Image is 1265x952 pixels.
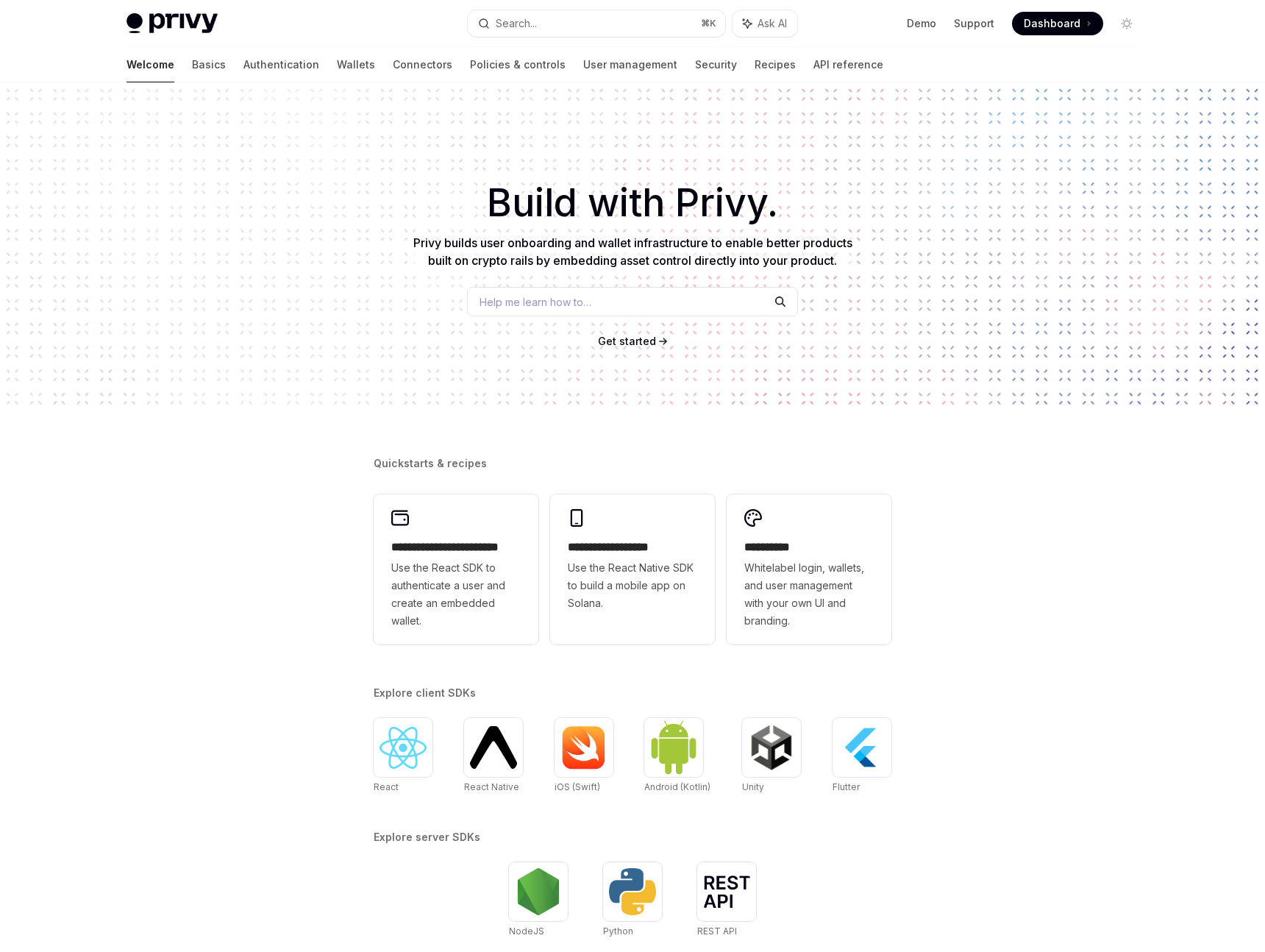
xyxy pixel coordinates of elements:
span: Get started [598,335,656,347]
a: **** **** **** ***Use the React Native SDK to build a mobile app on Solana. [550,494,715,644]
span: Explore client SDKs [374,686,476,700]
a: NodeJSNodeJS [509,862,568,939]
a: Get started [598,334,656,349]
a: Android (Kotlin)Android (Kotlin) [644,718,710,795]
img: Android (Kotlin) [650,720,697,775]
span: NodeJS [509,926,544,937]
a: FlutterFlutter [833,718,891,795]
span: Build with Privy. [487,190,778,216]
a: Demo [907,16,936,31]
img: light logo [126,13,218,34]
a: Authentication [243,47,319,82]
div: Search... [496,15,537,32]
a: REST APIREST API [697,862,756,939]
img: React [379,727,427,769]
a: UnityUnity [742,718,801,795]
img: Flutter [838,724,885,771]
a: Recipes [755,47,796,82]
img: NodeJS [515,868,562,915]
a: Basics [192,47,226,82]
a: ReactReact [374,718,432,795]
a: API reference [813,47,883,82]
a: User management [583,47,677,82]
a: Dashboard [1012,12,1103,35]
a: Connectors [393,47,452,82]
span: Android (Kotlin) [644,781,710,792]
a: PythonPython [603,862,662,939]
span: React [374,781,399,792]
img: React Native [470,726,517,768]
span: Explore server SDKs [374,830,480,845]
span: ⌘ K [701,18,716,29]
span: Use the React SDK to authenticate a user and create an embedded wallet. [391,559,521,630]
span: Python [603,926,633,937]
button: Search...⌘K [468,10,725,37]
img: Python [609,868,656,915]
a: **** *****Whitelabel login, wallets, and user management with your own UI and branding. [727,494,891,644]
span: Use the React Native SDK to build a mobile app on Solana. [568,559,697,612]
span: Whitelabel login, wallets, and user management with your own UI and branding. [744,559,874,630]
span: Quickstarts & recipes [374,456,487,471]
img: iOS (Swift) [560,725,607,770]
a: iOS (Swift)iOS (Swift) [555,718,613,795]
img: Unity [748,724,795,771]
a: Security [695,47,737,82]
span: REST API [697,926,737,937]
a: React NativeReact Native [464,718,523,795]
img: REST API [703,875,750,908]
span: Privy builds user onboarding and wallet infrastructure to enable better products built on crypto ... [413,235,852,268]
span: React Native [464,781,519,792]
span: Help me learn how to… [480,294,591,310]
a: Support [954,16,994,31]
span: Flutter [833,781,860,792]
span: Dashboard [1024,16,1080,31]
button: Ask AI [733,10,797,37]
a: Wallets [337,47,375,82]
span: iOS (Swift) [555,781,600,792]
span: Unity [742,781,764,792]
a: Welcome [126,47,174,82]
span: Ask AI [758,16,787,31]
button: Toggle dark mode [1115,12,1138,35]
a: Policies & controls [470,47,566,82]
